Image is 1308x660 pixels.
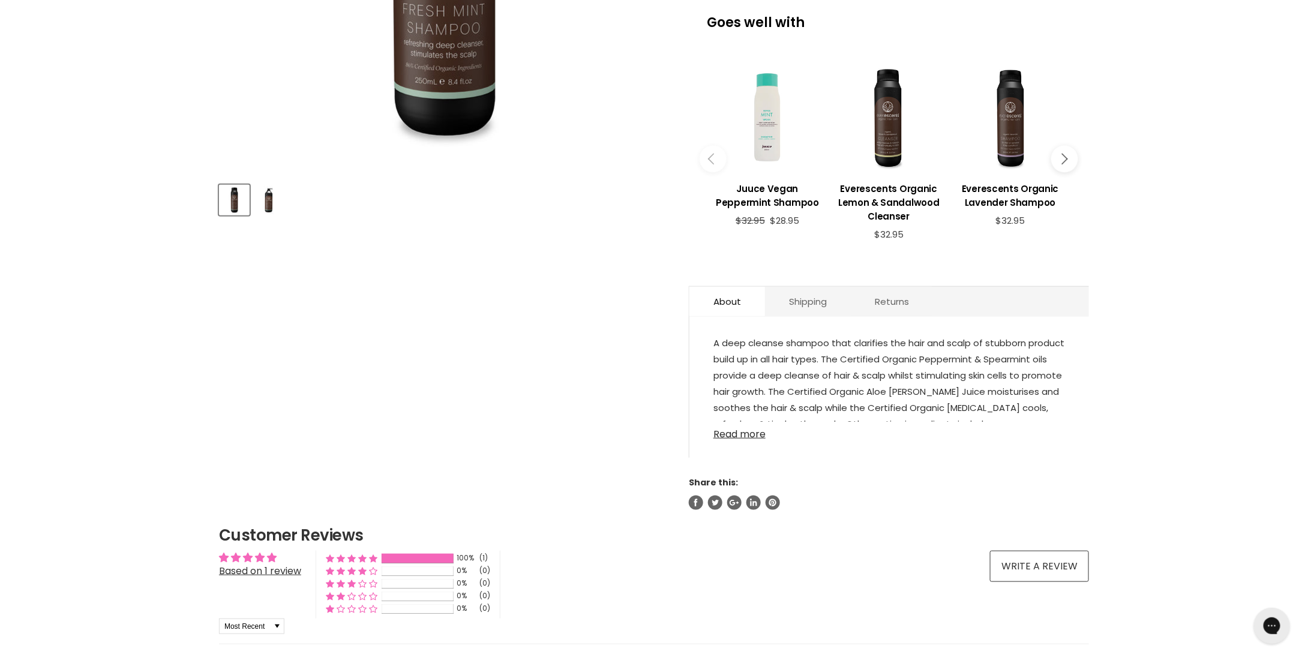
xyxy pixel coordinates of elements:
[689,477,1089,509] aside: Share this:
[851,287,933,316] a: Returns
[736,214,765,227] span: $32.95
[834,173,943,229] a: View product:Everescents Organic Lemon & Sandalwood Cleanser
[956,173,1065,215] a: View product:Everescents Organic Lavender Shampoo
[990,551,1089,582] a: Write a review
[219,551,301,565] div: Average rating is 5.00 stars
[219,524,1089,546] h2: Customer Reviews
[834,182,943,223] h3: Everescents Organic Lemon & Sandalwood Cleanser
[479,553,488,563] div: (1)
[765,287,851,316] a: Shipping
[217,181,669,215] div: Product thumbnails
[457,553,476,563] div: 100%
[770,214,799,227] span: $28.95
[1248,604,1296,648] iframe: Gorgias live chat messenger
[254,186,283,214] img: Everescents Organic Fresh Mint Shampoo
[956,182,1065,209] h3: Everescents Organic Lavender Shampoo
[713,422,1065,440] a: Read more
[713,182,822,209] h3: Juuce Vegan Peppermint Shampoo
[253,185,284,215] button: Everescents Organic Fresh Mint Shampoo
[713,173,822,215] a: View product:Juuce Vegan Peppermint Shampoo
[689,287,765,316] a: About
[995,214,1025,227] span: $32.95
[326,553,377,563] div: 100% (1) reviews with 5 star rating
[689,476,738,488] span: Share this:
[713,337,1064,446] span: A deep cleanse shampoo that clarifies the hair and scalp of stubborn product build up in all hair...
[219,185,250,215] button: Everescents Organic Fresh Mint Shampoo
[220,186,248,214] img: Everescents Organic Fresh Mint Shampoo
[874,228,904,241] span: $32.95
[219,564,301,578] a: Based on 1 review
[219,619,284,634] select: Sort dropdown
